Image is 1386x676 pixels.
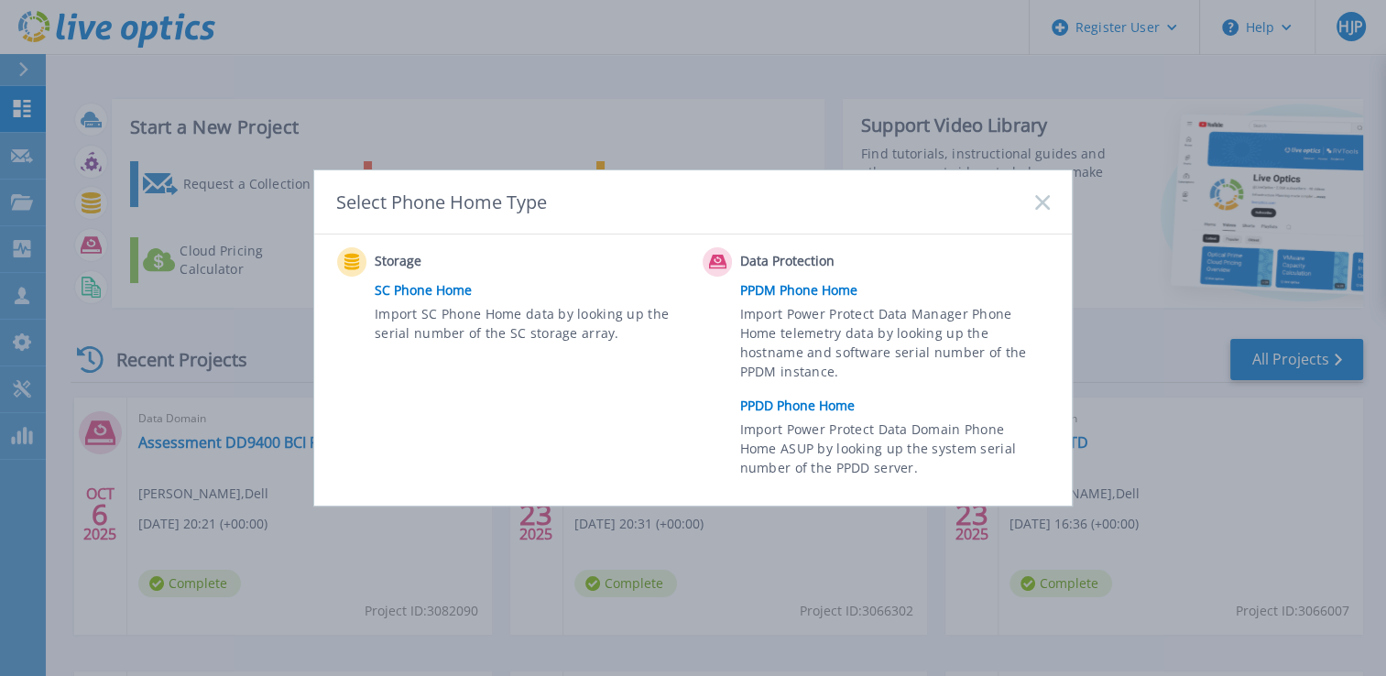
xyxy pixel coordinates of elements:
span: Import SC Phone Home data by looking up the serial number of the SC storage array. [375,304,680,346]
a: PPDM Phone Home [740,277,1059,304]
span: Data Protection [740,251,922,273]
span: Import Power Protect Data Manager Phone Home telemetry data by looking up the hostname and softwa... [740,304,1045,388]
a: PPDD Phone Home [740,392,1059,420]
span: Import Power Protect Data Domain Phone Home ASUP by looking up the system serial number of the PP... [740,420,1045,483]
div: Select Phone Home Type [336,190,549,214]
span: Storage [375,251,557,273]
a: SC Phone Home [375,277,693,304]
